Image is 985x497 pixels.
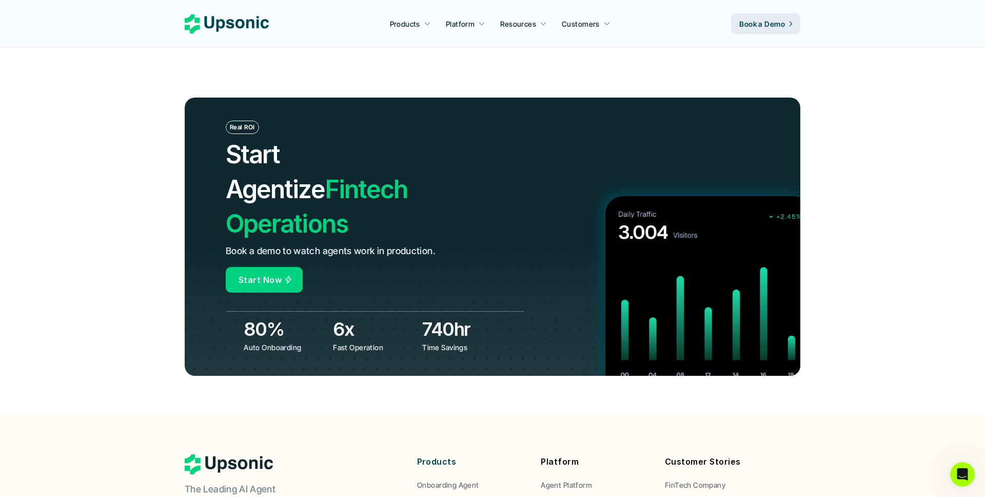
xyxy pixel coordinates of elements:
[541,454,649,469] p: Platform
[422,316,506,342] h3: 740hr
[417,480,526,490] a: Onboarding Agent
[384,14,437,33] a: Products
[739,18,785,29] p: Book a Demo
[417,454,526,469] p: Products
[390,18,420,29] p: Products
[731,13,800,34] a: Book a Demo
[665,480,725,490] p: FinTech Company
[244,316,328,342] h3: 80%
[541,480,592,490] p: Agent Platform
[446,18,475,29] p: Platform
[226,244,436,259] p: Book a demo to watch agents work in production.
[230,124,255,131] p: Real ROI
[333,316,417,342] h3: 6x
[562,18,600,29] p: Customers
[239,273,282,288] p: Start Now
[950,462,975,487] iframe: Intercom live chat
[226,139,325,204] span: Start Agentize
[500,18,536,29] p: Resources
[422,342,504,353] p: Time Savings
[665,454,774,469] p: Customer Stories
[244,342,325,353] p: Auto Onboarding
[226,137,465,241] h2: Fintech Operations
[333,342,415,353] p: Fast Operation
[417,480,479,490] p: Onboarding Agent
